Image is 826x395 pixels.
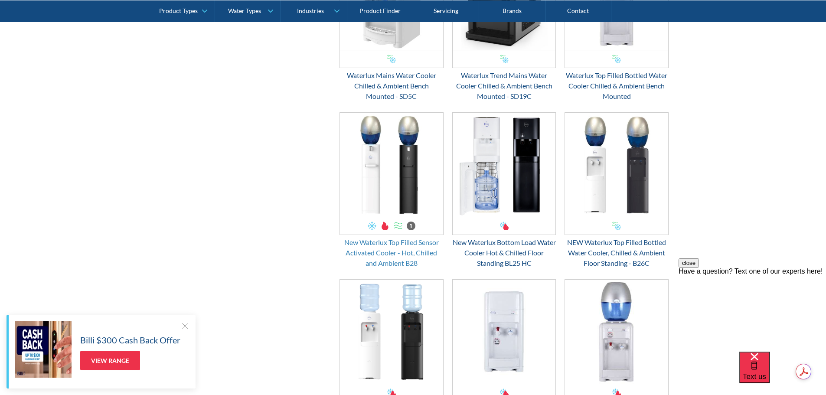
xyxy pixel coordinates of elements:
a: New Waterlux Top Filled Sensor Activated Cooler - Hot, Chilled and Ambient B28New Waterlux Top Fi... [340,112,444,268]
img: Billi $300 Cash Back Offer [15,321,72,378]
div: Waterlux Top Filled Bottled Water Cooler Chilled & Ambient Bench Mounted [565,70,669,101]
a: New Waterlux Bottom Load Water Cooler Hot & Chilled Floor Standing BL25 HCNew Waterlux Bottom Loa... [452,112,556,268]
img: New Waterlux Top Filled Sensor Activated Cooler - Hot, Chilled and Ambient B28 [340,113,443,217]
div: Waterlux Trend Mains Water Cooler Chilled & Ambient Bench Mounted - SD19C [452,70,556,101]
iframe: podium webchat widget bubble [739,352,826,395]
a: View Range [80,351,140,370]
div: Water Types [228,7,261,14]
div: Waterlux Mains Water Cooler Chilled & Ambient Bench Mounted - SD5C [340,70,444,101]
img: Waterlux Top Filled Bottled Water Cooler Chilled & Hot Bench Mounted - B5CH [565,280,668,384]
div: New Waterlux Bottom Load Water Cooler Hot & Chilled Floor Standing BL25 HC [452,237,556,268]
div: Industries [297,7,324,14]
img: Waterlux Mains Water Cooler Chilled & Hot Bench Mounted [453,280,556,384]
div: NEW Waterlux Top Filled Bottled Water Cooler, Chilled & Ambient Floor Standing - B26C [565,237,669,268]
h5: Billi $300 Cash Back Offer [80,333,180,346]
div: Product Types [159,7,198,14]
a: NEW Waterlux Top Filled Bottled Water Cooler, Chilled & Ambient Floor Standing - B26CNEW Waterlux... [565,112,669,268]
img: NEW Waterlux Top Filled Bottled Water Cooler, Chilled & Ambient Floor Standing - B26C [565,113,668,217]
div: New Waterlux Top Filled Sensor Activated Cooler - Hot, Chilled and Ambient B28 [340,237,444,268]
iframe: podium webchat widget prompt [679,258,826,362]
img: New Waterlux Bottom Load Water Cooler Hot & Chilled Floor Standing BL25 HC [453,113,556,217]
img: NEW Waterlux Top Filled Bottled Water Cooler, Chilled & Hot Floor Standing - B26CH [340,280,443,384]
